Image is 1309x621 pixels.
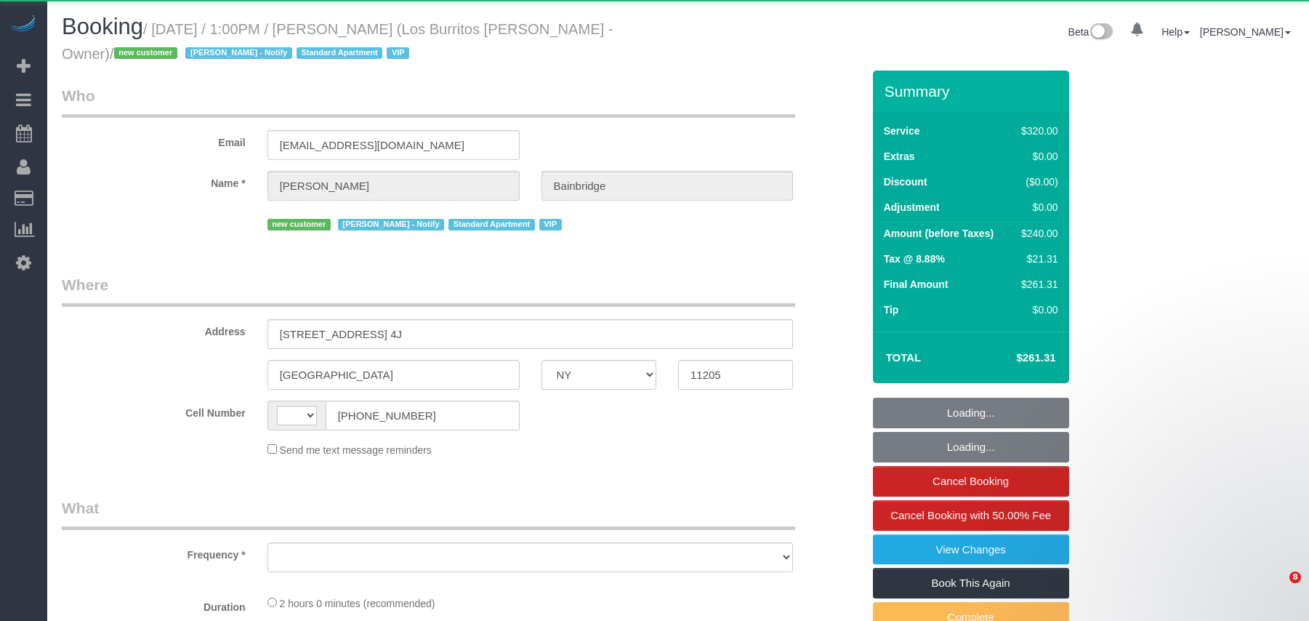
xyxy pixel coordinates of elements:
label: Tax @ 8.88% [884,252,945,266]
input: Cell Number [326,401,520,430]
input: Email [267,130,520,160]
legend: What [62,497,795,530]
span: new customer [267,219,331,231]
div: $0.00 [1015,149,1058,164]
span: Booking [62,14,143,39]
legend: Who [62,85,795,118]
span: Send me text message reminders [280,444,432,456]
span: Standard Apartment [448,219,535,231]
strong: Total [886,351,922,364]
a: Cancel Booking [873,466,1069,497]
span: Standard Apartment [297,47,383,59]
label: Amount (before Taxes) [884,226,994,241]
label: Extras [884,149,915,164]
label: Tip [884,303,899,317]
label: Duration [51,595,257,614]
span: [PERSON_NAME] - Notify [338,219,444,231]
label: Address [51,319,257,339]
label: Discount [884,175,927,189]
a: Beta [1068,26,1113,38]
span: 8 [1289,572,1301,583]
label: Final Amount [884,277,948,292]
div: $0.00 [1015,303,1058,317]
span: new customer [114,47,177,59]
div: ($0.00) [1015,175,1058,189]
input: Last Name [541,171,794,201]
div: $320.00 [1015,124,1058,138]
iframe: Intercom live chat [1260,572,1294,606]
span: / [110,46,414,62]
label: Name * [51,171,257,191]
h4: $261.31 [972,352,1055,364]
a: View Changes [873,534,1069,565]
div: $240.00 [1015,226,1058,241]
a: Cancel Booking with 50.00% Fee [873,500,1069,531]
input: First Name [267,171,520,201]
div: $0.00 [1015,200,1058,215]
span: 2 hours 0 minutes (recommended) [280,598,435,609]
input: City [267,360,520,390]
img: New interface [1089,23,1113,42]
a: [PERSON_NAME] [1200,26,1291,38]
span: VIP [539,219,562,231]
span: [PERSON_NAME] - Notify [185,47,291,59]
label: Email [51,130,257,150]
input: Zip Code [678,360,793,390]
span: Cancel Booking with 50.00% Fee [890,509,1051,521]
div: $21.31 [1015,252,1058,266]
h3: Summary [885,83,1062,100]
a: Help [1161,26,1190,38]
small: / [DATE] / 1:00PM / [PERSON_NAME] (Los Burritos [PERSON_NAME] - Owner) [62,21,613,62]
span: VIP [387,47,409,59]
legend: Where [62,274,795,307]
label: Cell Number [51,401,257,420]
label: Frequency * [51,542,257,562]
label: Adjustment [884,200,940,215]
label: Service [884,124,920,138]
img: Automaid Logo [9,15,38,35]
div: $261.31 [1015,277,1058,292]
a: Book This Again [873,568,1069,598]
